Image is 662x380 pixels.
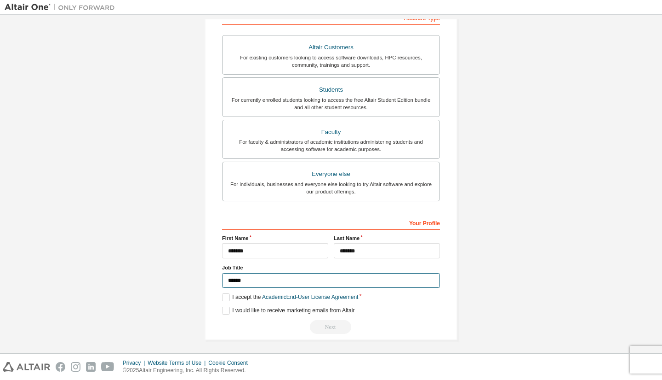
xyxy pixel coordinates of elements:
[222,215,440,230] div: Your Profile
[148,359,208,367] div: Website Terms of Use
[228,96,434,111] div: For currently enrolled students looking to access the free Altair Student Edition bundle and all ...
[3,362,50,372] img: altair_logo.svg
[228,126,434,139] div: Faculty
[228,138,434,153] div: For faculty & administrators of academic institutions administering students and accessing softwa...
[123,367,253,374] p: © 2025 Altair Engineering, Inc. All Rights Reserved.
[228,41,434,54] div: Altair Customers
[56,362,65,372] img: facebook.svg
[222,264,440,271] label: Job Title
[228,83,434,96] div: Students
[222,320,440,334] div: Read and acccept EULA to continue
[228,181,434,195] div: For individuals, businesses and everyone else looking to try Altair software and explore our prod...
[86,362,96,372] img: linkedin.svg
[262,294,358,300] a: Academic End-User License Agreement
[222,293,358,301] label: I accept the
[123,359,148,367] div: Privacy
[228,168,434,181] div: Everyone else
[222,307,354,315] label: I would like to receive marketing emails from Altair
[5,3,120,12] img: Altair One
[222,234,328,242] label: First Name
[101,362,114,372] img: youtube.svg
[71,362,80,372] img: instagram.svg
[334,234,440,242] label: Last Name
[208,359,253,367] div: Cookie Consent
[228,54,434,69] div: For existing customers looking to access software downloads, HPC resources, community, trainings ...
